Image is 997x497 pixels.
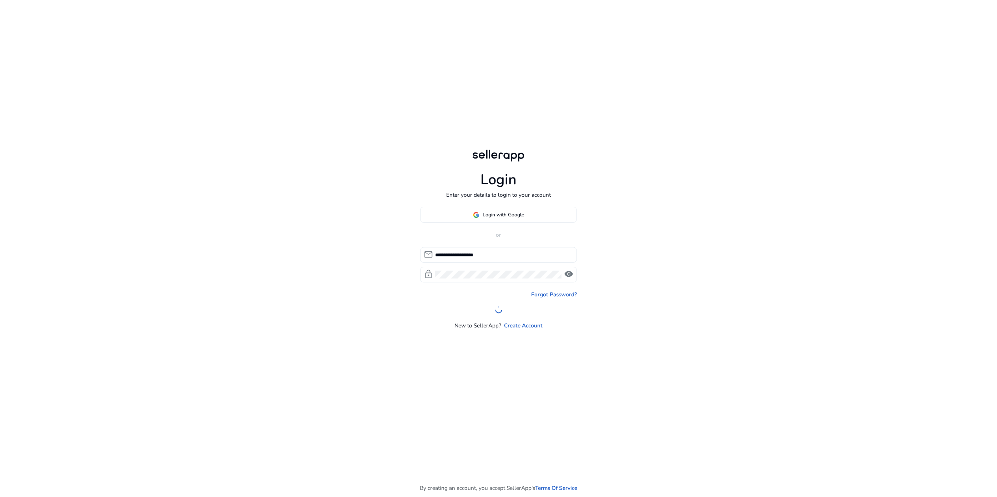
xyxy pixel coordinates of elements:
[504,321,543,330] a: Create Account
[446,191,551,199] p: Enter your details to login to your account
[420,207,577,223] button: Login with Google
[535,484,577,492] a: Terms Of Service
[531,290,577,298] a: Forgot Password?
[420,231,577,239] p: or
[483,211,524,219] span: Login with Google
[473,212,479,218] img: google-logo.svg
[424,250,433,259] span: mail
[454,321,501,330] p: New to SellerApp?
[480,171,517,189] h1: Login
[424,270,433,279] span: lock
[564,270,573,279] span: visibility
